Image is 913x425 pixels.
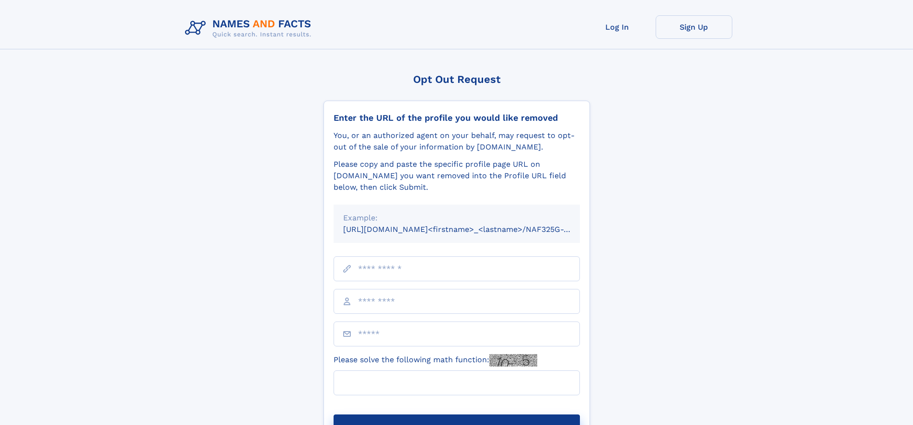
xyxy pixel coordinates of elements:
[181,15,319,41] img: Logo Names and Facts
[579,15,656,39] a: Log In
[343,225,598,234] small: [URL][DOMAIN_NAME]<firstname>_<lastname>/NAF325G-xxxxxxxx
[334,130,580,153] div: You, or an authorized agent on your behalf, may request to opt-out of the sale of your informatio...
[343,212,570,224] div: Example:
[324,73,590,85] div: Opt Out Request
[656,15,732,39] a: Sign Up
[334,159,580,193] div: Please copy and paste the specific profile page URL on [DOMAIN_NAME] you want removed into the Pr...
[334,354,537,367] label: Please solve the following math function:
[334,113,580,123] div: Enter the URL of the profile you would like removed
